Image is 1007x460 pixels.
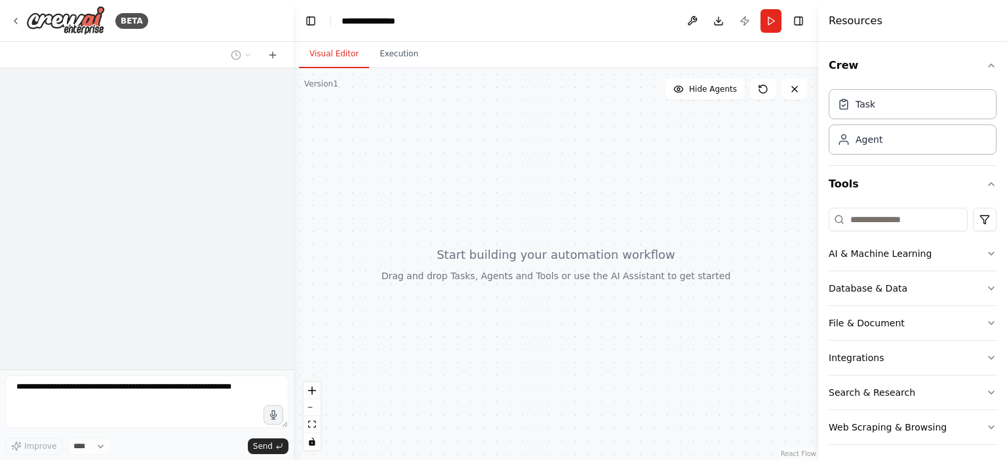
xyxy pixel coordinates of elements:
[829,282,907,295] div: Database & Data
[253,441,273,451] span: Send
[248,438,288,454] button: Send
[342,14,395,28] nav: breadcrumb
[304,382,321,450] div: React Flow controls
[304,416,321,433] button: fit view
[304,399,321,416] button: zoom out
[829,306,997,340] button: File & Document
[304,382,321,399] button: zoom in
[302,12,320,30] button: Hide left sidebar
[115,13,148,29] div: BETA
[829,386,915,399] div: Search & Research
[856,98,875,111] div: Task
[856,133,882,146] div: Agent
[829,84,997,165] div: Crew
[829,166,997,202] button: Tools
[829,271,997,305] button: Database & Data
[829,247,932,260] div: AI & Machine Learning
[829,341,997,375] button: Integrations
[829,316,905,330] div: File & Document
[829,47,997,84] button: Crew
[665,79,745,100] button: Hide Agents
[299,41,369,68] button: Visual Editor
[24,441,56,451] span: Improve
[5,438,62,455] button: Improve
[789,12,808,30] button: Hide right sidebar
[829,351,884,364] div: Integrations
[829,375,997,410] button: Search & Research
[829,421,947,434] div: Web Scraping & Browsing
[829,237,997,271] button: AI & Machine Learning
[264,405,283,425] button: Click to speak your automation idea
[689,84,737,94] span: Hide Agents
[304,79,338,89] div: Version 1
[829,410,997,444] button: Web Scraping & Browsing
[262,47,283,63] button: Start a new chat
[304,433,321,450] button: toggle interactivity
[829,13,882,29] h4: Resources
[369,41,429,68] button: Execution
[226,47,257,63] button: Switch to previous chat
[781,450,816,457] a: React Flow attribution
[26,6,105,35] img: Logo
[829,202,997,455] div: Tools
